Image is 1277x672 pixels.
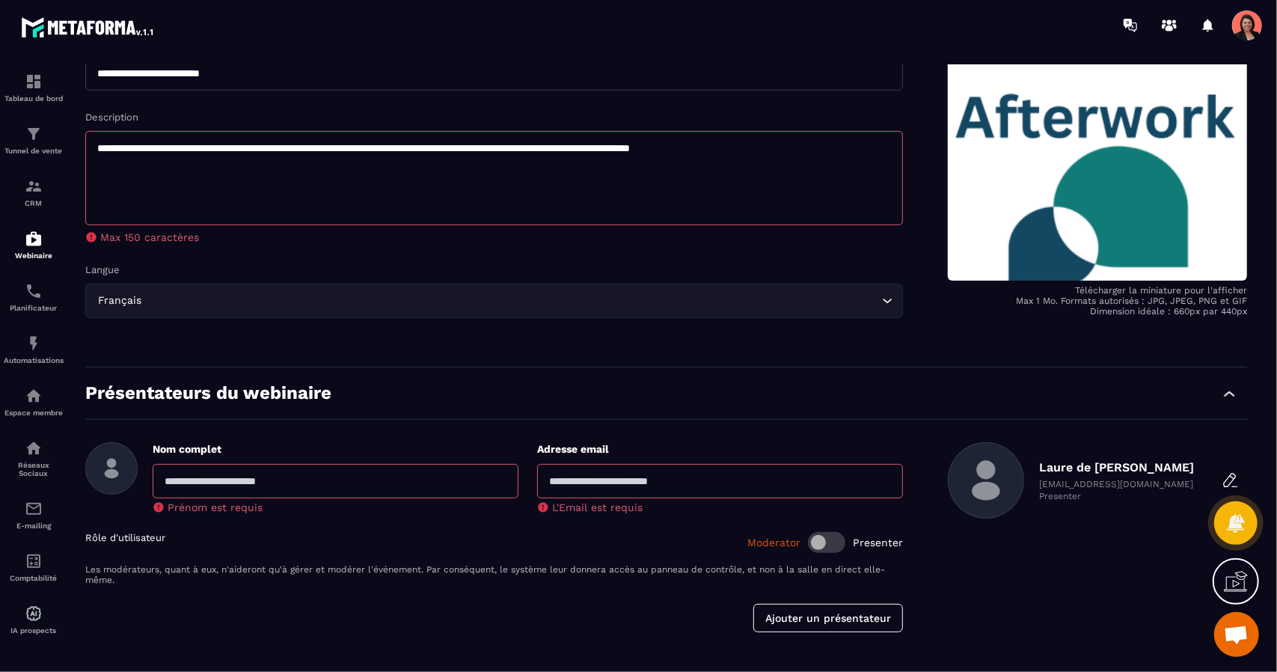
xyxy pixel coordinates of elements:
[4,61,64,114] a: formationformationTableau de bord
[25,387,43,405] img: automations
[4,166,64,219] a: formationformationCRM
[4,522,64,530] p: E-mailing
[753,604,903,632] button: Ajouter un présentateur
[552,501,643,513] span: L'Email est requis
[145,293,878,309] input: Search for option
[4,489,64,541] a: emailemailE-mailing
[4,409,64,417] p: Espace membre
[4,461,64,477] p: Réseaux Sociaux
[4,323,64,376] a: automationsautomationsAutomatisations
[4,94,64,103] p: Tableau de bord
[25,439,43,457] img: social-network
[537,442,903,456] p: Adresse email
[25,177,43,195] img: formation
[4,219,64,271] a: automationsautomationsWebinaire
[747,537,800,549] span: Moderator
[4,147,64,155] p: Tunnel de vente
[4,574,64,582] p: Comptabilité
[85,264,120,275] label: Langue
[1039,491,1194,501] p: Presenter
[25,73,43,91] img: formation
[85,564,903,585] p: Les modérateurs, quant à eux, n'aideront qu'à gérer et modérer l'événement. Par conséquent, le sy...
[25,500,43,518] img: email
[25,282,43,300] img: scheduler
[100,231,199,243] span: Max 150 caractères
[4,251,64,260] p: Webinaire
[1039,460,1194,474] p: Laure de [PERSON_NAME]
[25,552,43,570] img: accountant
[1039,479,1194,489] p: [EMAIL_ADDRESS][DOMAIN_NAME]
[4,541,64,593] a: accountantaccountantComptabilité
[25,125,43,143] img: formation
[4,626,64,635] p: IA prospects
[25,335,43,352] img: automations
[95,293,145,309] span: Français
[85,112,138,123] label: Description
[1214,612,1259,657] a: Ouvrir le chat
[4,199,64,207] p: CRM
[4,271,64,323] a: schedulerschedulerPlanificateur
[4,428,64,489] a: social-networksocial-networkRéseaux Sociaux
[168,501,263,513] span: Prénom est requis
[4,114,64,166] a: formationformationTunnel de vente
[948,306,1247,317] p: Dimension idéale : 660px par 440px
[153,442,518,456] p: Nom complet
[85,382,331,404] p: Présentateurs du webinaire
[853,537,903,549] span: Presenter
[948,285,1247,296] p: Télécharger la miniature pour l'afficher
[4,356,64,364] p: Automatisations
[4,304,64,312] p: Planificateur
[25,230,43,248] img: automations
[21,13,156,40] img: logo
[4,376,64,428] a: automationsautomationsEspace membre
[25,605,43,623] img: automations
[85,284,903,318] div: Search for option
[85,532,165,553] p: Rôle d'utilisateur
[948,296,1247,306] p: Max 1 Mo. Formats autorisés : JPG, JPEG, PNG et GIF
